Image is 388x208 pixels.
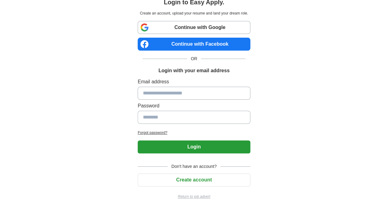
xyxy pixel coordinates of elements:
[138,130,250,135] a: Forgot password?
[138,177,250,182] a: Create account
[138,102,250,110] label: Password
[138,173,250,186] button: Create account
[139,10,249,16] p: Create an account, upload your resume and land your dream role.
[138,140,250,153] button: Login
[138,38,250,51] a: Continue with Facebook
[168,163,220,170] span: Don't have an account?
[138,194,250,199] a: Return to job advert
[138,78,250,85] label: Email address
[138,21,250,34] a: Continue with Google
[187,56,201,62] span: OR
[158,67,229,74] h1: Login with your email address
